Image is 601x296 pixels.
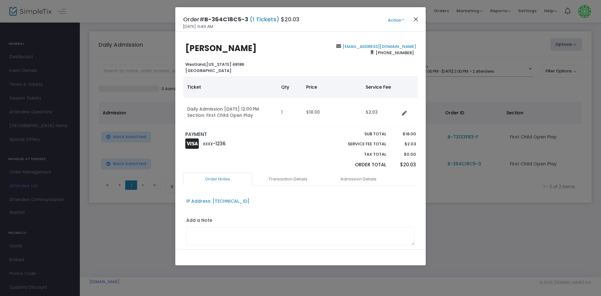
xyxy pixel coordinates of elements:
td: $18.00 [302,98,362,127]
p: $18.00 [392,131,416,137]
label: Add a Note [186,217,212,225]
th: Price [302,76,362,98]
td: 1 [277,98,302,127]
div: IP Address: [TECHNICAL_ID] [186,198,249,205]
th: Qty [277,76,302,98]
td: Daily Admission [DATE] 12:00 PM Section: First Child Open Play [183,98,277,127]
p: Service Fee Total [333,141,386,147]
button: Action [377,17,415,24]
span: [DATE] 9:49 AM [183,23,213,30]
p: $2.03 [392,141,416,147]
h4: Order# $20.03 [183,15,299,23]
button: Close [412,15,420,23]
span: Westland, [185,61,206,67]
a: Transaction Details [254,173,322,186]
span: B-364C18C5-3 [204,15,248,23]
span: -1236 [213,140,226,147]
div: Data table [183,76,418,127]
p: Order Total [333,161,386,169]
th: Service Fee [362,76,399,98]
p: $20.03 [392,161,416,169]
p: PAYMENT [185,131,298,138]
span: XXXX [203,141,213,147]
a: Admission Details [324,173,393,186]
span: (1 Tickets) [248,15,281,23]
a: Order Notes [183,173,252,186]
th: Ticket [183,76,277,98]
a: [EMAIL_ADDRESS][DOMAIN_NAME] [341,44,416,49]
span: [PHONE_NUMBER] [374,48,416,58]
p: Tax Total [333,151,386,158]
b: [US_STATE] 48186 [GEOGRAPHIC_DATA] [185,61,244,74]
b: [PERSON_NAME] [185,43,257,54]
td: $2.03 [362,98,399,127]
p: $0.00 [392,151,416,158]
p: Sub total [333,131,386,137]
